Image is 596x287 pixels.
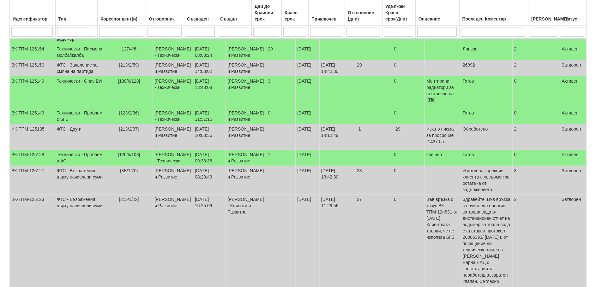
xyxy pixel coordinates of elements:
[560,166,586,195] td: Затворен
[310,15,343,23] div: Приключен
[153,60,193,76] td: [PERSON_NAME] и Развитие
[382,0,415,26] th: Удължен Краен срок(Дни): No sort applied, activate to apply an ascending sort
[319,166,355,195] td: [DATE] 13:42:30
[463,79,474,84] span: Готов
[282,0,309,26] th: Краен срок: No sort applied, activate to apply an ascending sort
[226,76,266,108] td: [PERSON_NAME] и Развитие
[426,196,459,240] p: Във връзка с казус ВК-ТПМ-124831 от [DATE] Клиентката твърди, че не използва БГВ.
[528,0,559,26] th: Брой Файлове: No sort applied, activate to apply an ascending sort
[512,124,560,150] td: 2
[296,44,320,60] td: [DATE]
[99,15,144,23] div: Кореспондент(и)
[296,76,320,108] td: [DATE]
[55,108,105,124] td: Технически - Проблем с БГВ
[560,108,586,124] td: Активен
[226,60,266,76] td: [PERSON_NAME] и Развитие
[319,124,355,150] td: [DATE] 14:12:49
[426,126,459,145] p: Изх.но писма за просрочие -1427 бр.
[186,15,215,23] div: Създаден
[226,44,266,60] td: [PERSON_NAME] и Развитие
[193,108,226,124] td: [DATE] 11:51:16
[55,0,98,26] th: Тип: No sort applied, activate to apply an ascending sort
[147,15,182,23] div: Отговорник
[193,76,226,108] td: [DATE] 13:43:08
[560,150,586,166] td: Активен
[55,124,105,150] td: ФТС - Други
[296,150,320,166] td: [DATE]
[463,62,475,67] span: 26092
[193,44,226,60] td: [DATE] 08:03:24
[184,0,217,26] th: Създаден: No sort applied, activate to apply an ascending sort
[226,150,266,166] td: [PERSON_NAME] и Развитие
[119,62,139,67] span: [213/2/59]
[251,0,281,26] th: Дни до Крайния срок: No sort applied, activate to apply an ascending sort
[10,44,55,60] td: ВК-ТПМ-125154
[120,46,138,51] span: [127/4/6]
[226,108,266,124] td: [PERSON_NAME] и Развитие
[153,150,193,166] td: [PERSON_NAME] - Технически
[193,166,226,195] td: [DATE] 08:28:43
[512,60,560,76] td: 2
[463,46,478,51] span: Липсва
[57,15,96,23] div: Тип
[219,15,250,23] div: Създал
[345,0,382,26] th: Отклонение (дни): No sort applied, activate to apply an ascending sort
[512,108,560,124] td: 0
[392,76,425,108] td: 0
[426,78,459,103] p: Монтирани радиатори за съставяне на КПК
[459,0,528,26] th: Последен Коментар: No sort applied, activate to apply an ascending sort
[55,150,105,166] td: Технически - Проблем в АС
[11,15,54,23] div: Идентификатор
[512,150,560,166] td: 0
[226,124,266,150] td: [PERSON_NAME] и Развитие
[119,110,139,115] span: [123/2/36]
[512,166,560,195] td: 3
[55,76,105,108] td: Технически - Опис ВИ
[10,76,55,108] td: ВК-ТПМ-125149
[461,15,527,23] div: Последен Коментар
[392,108,425,124] td: 0
[268,46,273,51] span: 29
[119,126,139,132] span: [213/2/37]
[153,108,193,124] td: [PERSON_NAME] - Технически
[118,79,140,84] span: [138/6/128]
[296,166,320,195] td: [DATE]
[153,124,193,150] td: [PERSON_NAME] и Развитие
[296,60,320,76] td: [DATE]
[463,152,474,157] span: Готов
[10,150,55,166] td: ВК-ТПМ-125128
[463,168,509,192] span: Изготвена корекция, клиента е уведомен за остатъка от задължението.
[560,124,586,150] td: Затворен
[560,60,586,76] td: Затворен
[118,152,140,157] span: [126/5/108]
[559,0,587,26] th: Статус: No sort applied, activate to apply an ascending sort
[463,126,488,132] span: Обработено
[9,0,55,26] th: Идентификатор: No sort applied, activate to apply an ascending sort
[10,166,55,195] td: ВК-ТПМ-125127
[355,60,392,76] td: 29
[355,166,392,195] td: 28
[309,0,345,26] th: Приключен: No sort applied, activate to apply an ascending sort
[296,108,320,124] td: [DATE]
[268,79,270,84] span: 3
[193,150,226,166] td: [DATE] 09:33:38
[392,60,425,76] td: 0
[392,124,425,150] td: -29
[512,44,560,60] td: 2
[392,44,425,60] td: 0
[253,2,280,23] div: Дни до Крайния срок
[561,15,585,23] div: Статус
[560,44,586,60] td: Активен
[417,15,458,23] div: Описание
[120,168,138,173] span: [3Б/1/70]
[346,8,381,23] div: Отклонение (дни)
[10,108,55,124] td: ВК-ТПМ-125143
[55,44,105,60] td: Технически - Писмена молба/жалба
[296,124,320,150] td: [DATE]
[426,151,459,158] p: спешно
[153,166,193,195] td: [PERSON_NAME] и Развитие
[55,166,105,195] td: ФТС - Възражения върху начислени суми
[153,76,193,108] td: [PERSON_NAME] - Технически
[10,60,55,76] td: ВК-ТПМ-125150
[268,110,270,115] span: 0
